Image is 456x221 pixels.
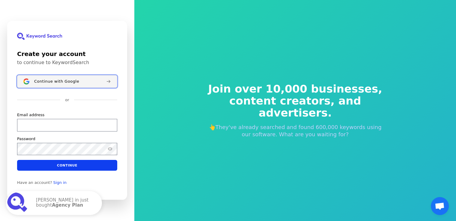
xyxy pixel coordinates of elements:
[204,124,386,138] p: 👆They've already searched and found 600,000 keywords using our software. What are you waiting for?
[17,136,35,142] label: Password
[23,78,29,84] img: Sign in with Google
[106,146,114,153] button: Show password
[17,33,62,40] img: KeywordSearch
[7,192,29,214] img: Agency Plan
[431,197,449,215] a: Open chat
[34,79,79,84] span: Continue with Google
[52,202,83,208] strong: Agency Plan
[17,180,52,185] span: Have an account?
[204,83,386,95] span: Join over 10,000 businesses,
[65,97,69,103] p: or
[17,112,44,118] label: Email address
[17,75,117,88] button: Sign in with GoogleContinue with Google
[36,198,96,208] p: [PERSON_NAME] in just bought
[17,160,117,171] button: Continue
[17,60,117,66] p: to continue to KeywordSearch
[204,95,386,119] span: content creators, and advertisers.
[53,180,67,185] a: Sign in
[17,49,117,58] h1: Create your account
